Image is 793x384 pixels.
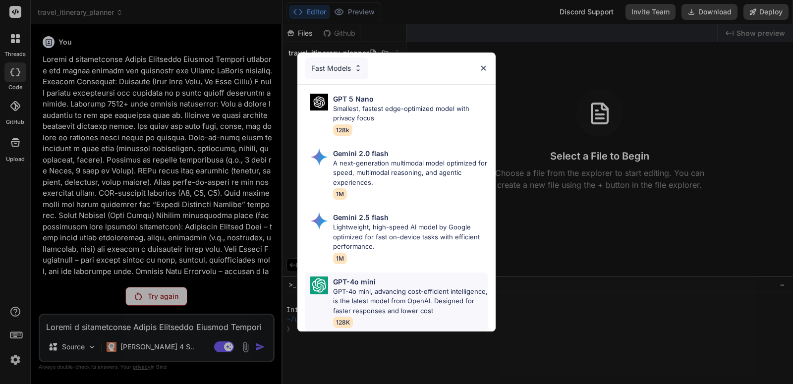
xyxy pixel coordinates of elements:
[333,317,353,328] span: 128K
[333,159,488,188] p: A next-generation multimodal model optimized for speed, multimodal reasoning, and agentic experie...
[310,148,328,166] img: Pick Models
[333,287,488,316] p: GPT-4o mini, advancing cost-efficient intelligence, is the latest model from OpenAI. Designed for...
[479,64,488,72] img: close
[333,222,488,252] p: Lightweight, high-speed AI model by Google optimized for fast on-device tasks with efficient perf...
[333,124,352,136] span: 128k
[305,57,368,79] div: Fast Models
[310,212,328,230] img: Pick Models
[333,94,374,104] p: GPT 5 Nano
[333,276,376,287] p: GPT-4o mini
[354,64,362,72] img: Pick Models
[333,188,347,200] span: 1M
[333,104,488,123] p: Smallest, fastest edge-optimized model with privacy focus
[310,94,328,111] img: Pick Models
[333,212,389,222] p: Gemini 2.5 flash
[333,253,347,264] span: 1M
[310,276,328,294] img: Pick Models
[333,148,389,159] p: Gemini 2.0 flash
